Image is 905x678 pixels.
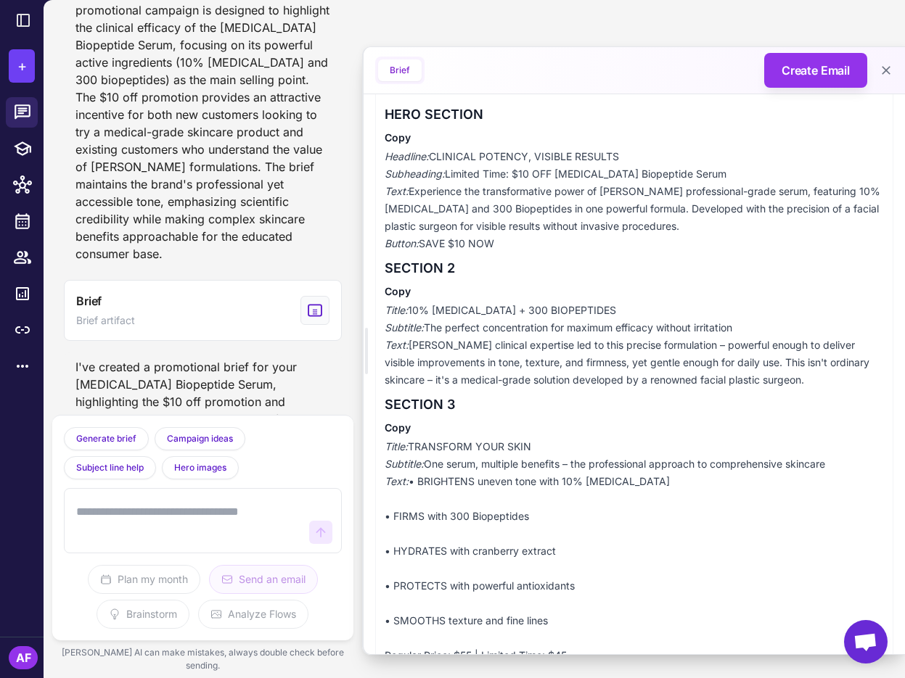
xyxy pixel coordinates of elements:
em: Text: [385,185,409,197]
button: Analyze Flows [198,600,308,629]
em: Text: [385,475,409,487]
button: Plan my month [88,565,200,594]
button: + [9,49,35,83]
button: Send an email [209,565,318,594]
p: CLINICAL POTENCY, VISIBLE RESULTS Limited Time: $10 OFF [MEDICAL_DATA] Biopeptide Serum Experienc... [385,148,884,252]
em: Title: [385,440,408,452]
button: View generated Brief [64,280,342,341]
em: Text: [385,339,409,351]
span: Generate brief [76,432,136,445]
button: Brief [378,59,422,81]
button: Subject line help [64,456,156,479]
a: Open chat [844,620,888,663]
em: Title: [385,304,408,316]
p: 10% [MEDICAL_DATA] + 300 BIOPEPTIDES The perfect concentration for maximum efficacy without irrit... [385,302,884,389]
button: Create Email [764,53,867,88]
button: Generate brief [64,427,149,450]
em: Button: [385,237,419,249]
em: Headline: [385,150,429,162]
em: Subtitle: [385,321,424,334]
span: Campaign ideas [167,432,233,445]
button: Hero images [162,456,239,479]
span: Brief [76,292,102,310]
h4: Copy [385,284,884,299]
span: Brief artifact [76,313,135,328]
span: Create Email [782,62,850,79]
em: Subtitle: [385,458,424,470]
span: Subject line help [76,461,144,474]
h3: HERO SECTION [385,104,884,125]
div: [PERSON_NAME] AI can make mistakes, always double check before sending. [52,640,353,678]
h3: SECTION 3 [385,394,884,415]
h4: Copy [385,421,884,435]
em: Subheading: [385,168,445,180]
button: Campaign ideas [155,427,245,450]
h4: Copy [385,131,884,145]
div: AF [9,646,38,669]
h3: SECTION 2 [385,258,884,278]
button: Brainstorm [97,600,189,629]
span: + [17,55,27,77]
span: Hero images [174,461,226,474]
